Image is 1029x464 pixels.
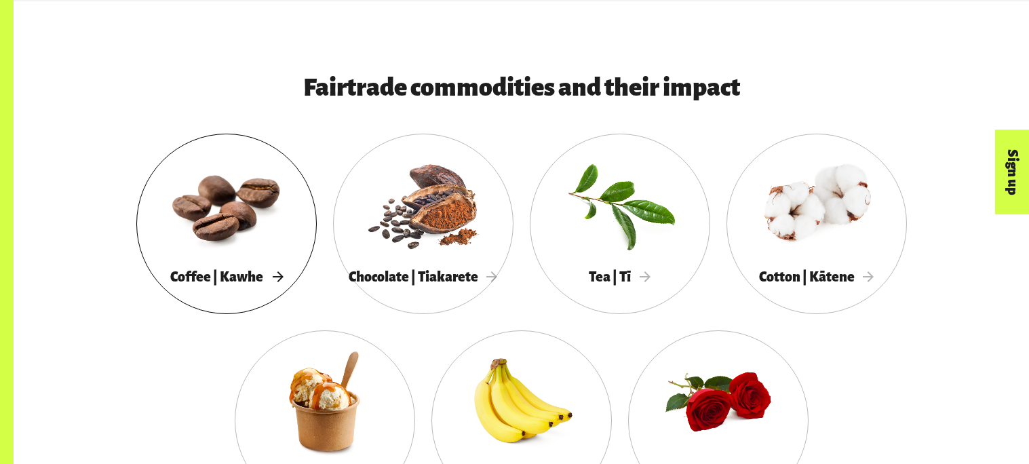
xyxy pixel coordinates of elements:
[349,269,498,284] span: Chocolate | Tiakarete
[530,134,710,314] a: Tea | Tī
[589,269,651,284] span: Tea | Tī
[170,269,283,284] span: Coffee | Kawhe
[177,74,866,101] h3: Fairtrade commodities and their impact
[333,134,513,314] a: Chocolate | Tiakarete
[759,269,874,284] span: Cotton | Kātene
[726,134,907,314] a: Cotton | Kātene
[136,134,317,314] a: Coffee | Kawhe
